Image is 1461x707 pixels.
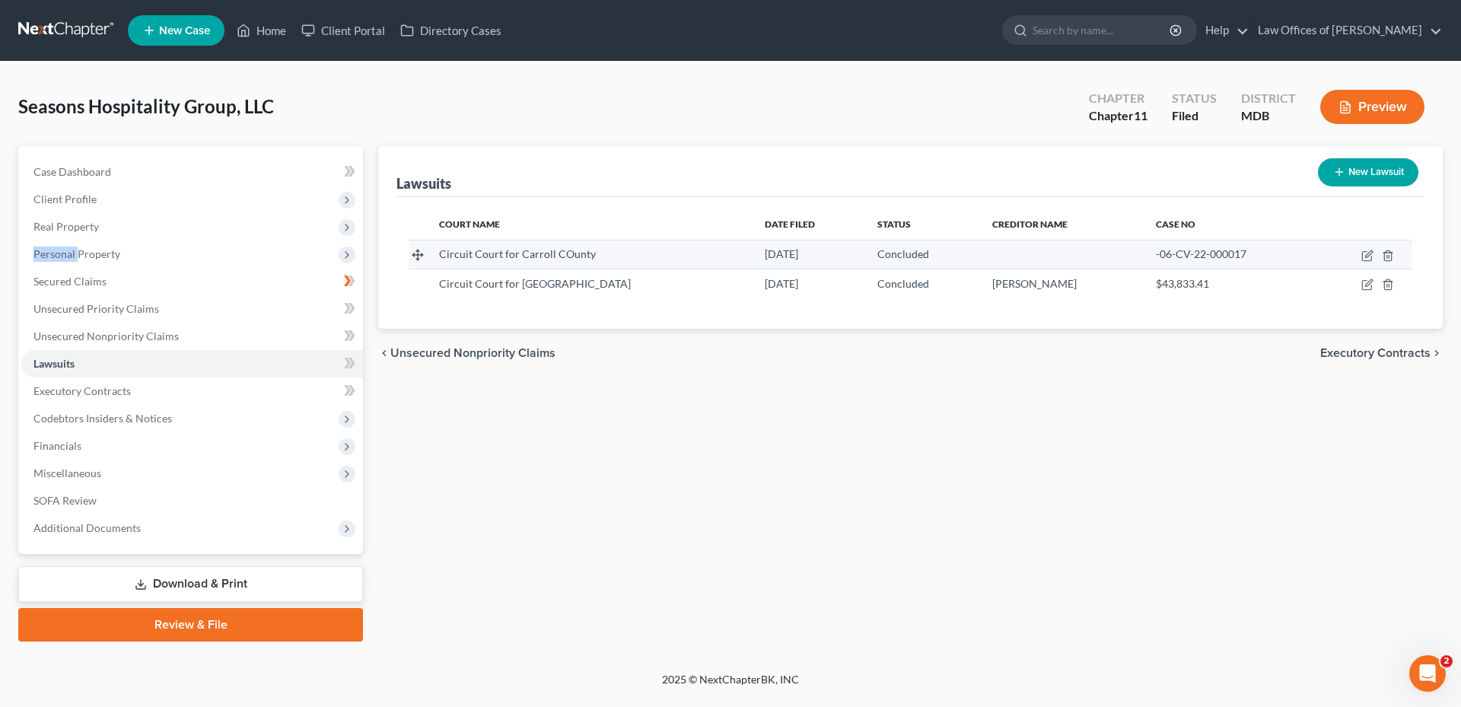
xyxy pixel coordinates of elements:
[33,494,97,507] span: SOFA Review
[18,566,363,602] a: Download & Print
[1241,107,1296,125] div: MDB
[33,439,81,452] span: Financials
[1318,158,1418,186] button: New Lawsuit
[33,521,141,534] span: Additional Documents
[1156,218,1195,230] span: Case No
[21,323,363,350] a: Unsecured Nonpriority Claims
[1409,655,1446,692] iframe: Intercom live chat
[1089,90,1147,107] div: Chapter
[439,277,631,290] span: Circuit Court for [GEOGRAPHIC_DATA]
[393,17,509,44] a: Directory Cases
[21,377,363,405] a: Executory Contracts
[297,672,1164,699] div: 2025 © NextChapterBK, INC
[877,247,929,260] span: Concluded
[33,165,111,178] span: Case Dashboard
[396,174,451,193] div: Lawsuits
[1033,16,1172,44] input: Search by name...
[992,218,1068,230] span: Creditor Name
[229,17,294,44] a: Home
[18,95,274,117] span: Seasons Hospitality Group, LLC
[877,277,929,290] span: Concluded
[1172,90,1217,107] div: Status
[21,487,363,514] a: SOFA Review
[1320,347,1431,359] span: Executory Contracts
[21,158,363,186] a: Case Dashboard
[18,608,363,642] a: Review & File
[1156,277,1209,290] span: $43,833.41
[390,347,555,359] span: Unsecured Nonpriority Claims
[1172,107,1217,125] div: Filed
[21,350,363,377] a: Lawsuits
[159,25,210,37] span: New Case
[439,218,500,230] span: Court Name
[1241,90,1296,107] div: District
[33,302,159,315] span: Unsecured Priority Claims
[33,275,107,288] span: Secured Claims
[765,247,798,260] span: [DATE]
[21,268,363,295] a: Secured Claims
[992,277,1077,290] span: [PERSON_NAME]
[33,247,120,260] span: Personal Property
[33,412,172,425] span: Codebtors Insiders & Notices
[1320,90,1424,124] button: Preview
[1431,347,1443,359] i: chevron_right
[877,218,911,230] span: Status
[33,384,131,397] span: Executory Contracts
[1320,347,1443,359] button: Executory Contracts chevron_right
[1089,107,1147,125] div: Chapter
[33,220,99,233] span: Real Property
[439,247,596,260] span: Circuit Court for Carroll COunty
[765,277,798,290] span: [DATE]
[1440,655,1453,667] span: 2
[21,295,363,323] a: Unsecured Priority Claims
[33,330,179,342] span: Unsecured Nonpriority Claims
[294,17,393,44] a: Client Portal
[1198,17,1249,44] a: Help
[1156,247,1246,260] span: -06-CV-22-000017
[765,218,815,230] span: Date Filed
[1250,17,1442,44] a: Law Offices of [PERSON_NAME]
[33,467,101,479] span: Miscellaneous
[378,347,390,359] i: chevron_left
[33,357,75,370] span: Lawsuits
[378,347,555,359] button: chevron_left Unsecured Nonpriority Claims
[33,193,97,205] span: Client Profile
[1134,108,1147,123] span: 11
